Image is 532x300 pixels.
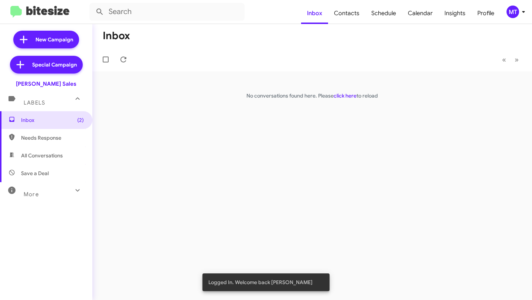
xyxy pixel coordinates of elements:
a: Calendar [402,3,439,24]
a: Inbox [301,3,328,24]
input: Search [89,3,245,21]
span: Special Campaign [32,61,77,68]
span: Needs Response [21,134,84,142]
nav: Page navigation example [498,52,523,67]
span: (2) [77,116,84,124]
a: click here [334,92,357,99]
h1: Inbox [103,30,130,42]
span: Save a Deal [21,170,49,177]
div: MT [507,6,519,18]
span: « [502,55,506,64]
span: Inbox [21,116,84,124]
a: Contacts [328,3,365,24]
span: New Campaign [35,36,73,43]
div: [PERSON_NAME] Sales [16,80,76,88]
a: Schedule [365,3,402,24]
p: No conversations found here. Please to reload [92,92,532,99]
span: All Conversations [21,152,63,159]
span: More [24,191,39,198]
span: » [515,55,519,64]
button: Previous [498,52,511,67]
a: New Campaign [13,31,79,48]
a: Insights [439,3,471,24]
button: MT [500,6,524,18]
a: Profile [471,3,500,24]
span: Logged In. Welcome back [PERSON_NAME] [208,279,313,286]
a: Special Campaign [10,56,83,74]
span: Labels [24,99,45,106]
button: Next [510,52,523,67]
